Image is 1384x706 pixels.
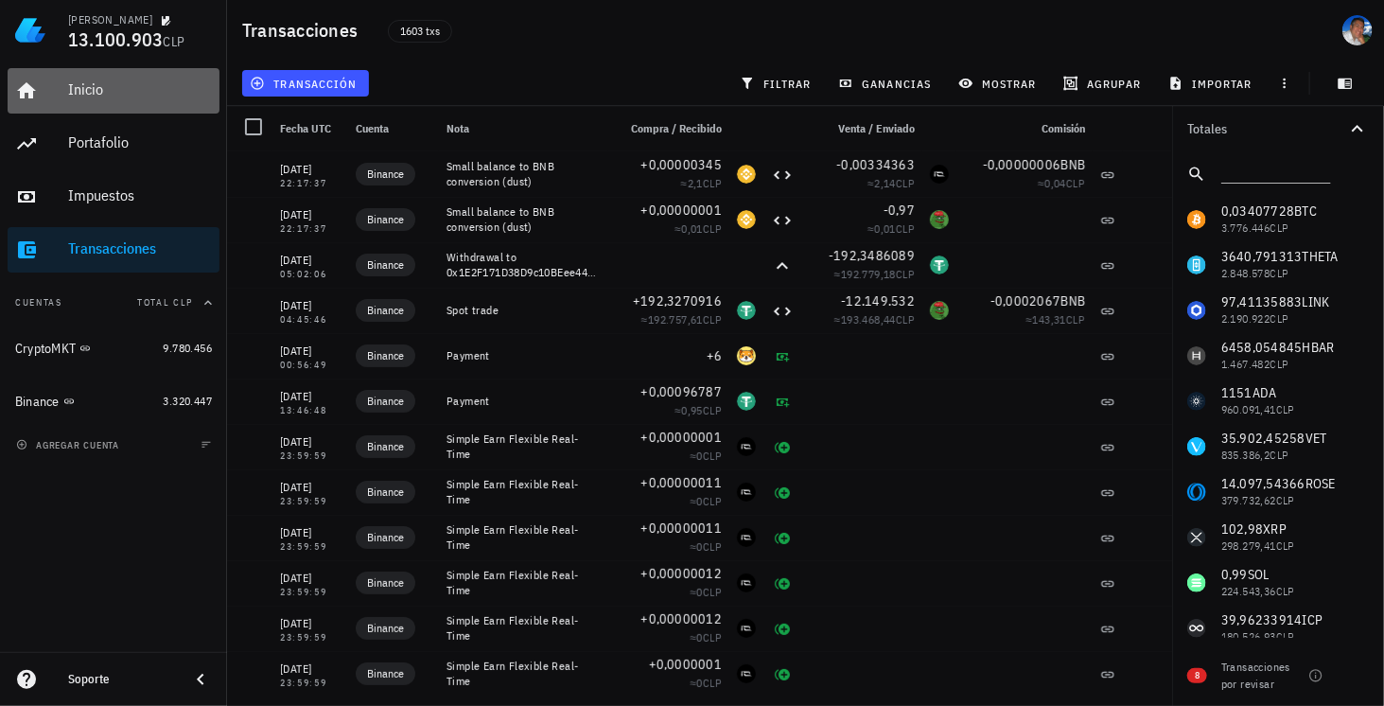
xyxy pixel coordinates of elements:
div: [DATE] [280,432,341,451]
span: +0,00000001 [640,429,722,446]
a: CryptoMKT 9.780.456 [8,326,219,371]
div: BNB-icon [737,165,756,184]
div: Simple Earn Flexible Real-Time [447,522,601,553]
button: filtrar [732,70,823,97]
span: ≈ [690,494,722,508]
button: ganancias [831,70,943,97]
span: 193.468,44 [841,312,896,327]
button: agrupar [1056,70,1152,97]
div: Compra / Recibido [608,106,729,151]
span: -0,00334363 [836,156,915,173]
span: +0,0000001 [649,656,723,673]
span: 0 [696,676,702,690]
button: agregar cuenta [11,435,128,454]
span: mostrar [962,76,1037,91]
div: [DATE] [280,569,341,588]
span: Binance [367,346,404,365]
span: Binance [367,210,404,229]
span: CLP [1066,312,1085,327]
div: Inicio [68,80,212,98]
div: Nota [439,106,608,151]
span: BNB [1060,292,1085,309]
span: Binance [367,483,404,502]
span: -12.149.532 [841,292,915,309]
div: [DATE] [280,160,341,179]
div: Simple Earn Flexible Real-Time [447,477,601,507]
span: Compra / Recibido [631,121,722,135]
span: CLP [703,630,722,644]
span: Binance [367,437,404,456]
div: 1MBABYDOGE-icon [737,346,756,365]
span: ganancias [842,76,931,91]
div: Spot trade [447,303,601,318]
span: importar [1172,76,1253,91]
span: +0,00000345 [640,156,722,173]
div: IO-icon [930,165,949,184]
span: +0,00000001 [640,202,722,219]
span: CLP [703,449,722,463]
div: 13:46:48 [280,406,341,415]
div: IO-icon [737,483,756,502]
div: Soporte [68,672,174,687]
span: agrupar [1067,76,1141,91]
span: Total CLP [137,296,193,309]
div: Simple Earn Flexible Real-Time [447,432,601,462]
span: 0,01 [874,221,896,236]
button: transacción [242,70,369,97]
span: ≈ [641,312,722,327]
span: ≈ [867,176,915,190]
span: filtrar [744,76,812,91]
span: ≈ [690,585,722,599]
div: 23:59:59 [280,679,341,688]
span: +0,00000011 [640,474,722,491]
a: Binance 3.320.447 [8,379,219,424]
div: Totales [1187,122,1346,135]
span: CLP [164,33,185,50]
a: Impuestos [8,174,219,220]
span: Fecha UTC [280,121,331,135]
span: Comisión [1042,121,1085,135]
span: 8 [1195,668,1200,683]
h1: Transacciones [242,15,365,45]
div: IO-icon [737,574,756,592]
div: Comisión [956,106,1093,151]
span: CLP [703,403,722,417]
div: USDT-icon [737,392,756,411]
span: ≈ [834,312,915,327]
div: Transacciones por revisar [1221,659,1301,693]
button: importar [1160,70,1264,97]
div: 04:45:46 [280,315,341,325]
span: 2,1 [688,176,703,190]
span: 0 [696,630,702,644]
div: Cuenta [348,106,439,151]
span: agregar cuenta [20,439,119,451]
div: 23:59:59 [280,588,341,597]
span: -0,97 [884,202,915,219]
div: [DATE] [280,523,341,542]
span: ≈ [674,221,722,236]
span: ≈ [681,176,722,190]
span: Cuenta [356,121,389,135]
div: IO-icon [737,528,756,547]
div: IO-icon [737,664,756,683]
span: ≈ [674,403,722,417]
div: Small balance to BNB conversion (dust) [447,204,601,235]
div: [DATE] [280,205,341,224]
span: 13.100.903 [68,26,164,52]
div: USDT-icon [737,301,756,320]
span: 0 [696,449,702,463]
div: Fecha UTC [272,106,348,151]
span: Venta / Enviado [838,121,915,135]
span: CLP [703,676,722,690]
span: 192.779,18 [841,267,896,281]
span: +192,3270916 [633,292,722,309]
div: CryptoMKT [15,341,76,357]
a: Inicio [8,68,219,114]
div: 05:02:06 [280,270,341,279]
span: CLP [703,539,722,554]
span: -192,3486089 [829,247,915,264]
button: CuentasTotal CLP [8,280,219,326]
a: Transacciones [8,227,219,273]
span: ≈ [1038,176,1085,190]
span: ≈ [834,267,915,281]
